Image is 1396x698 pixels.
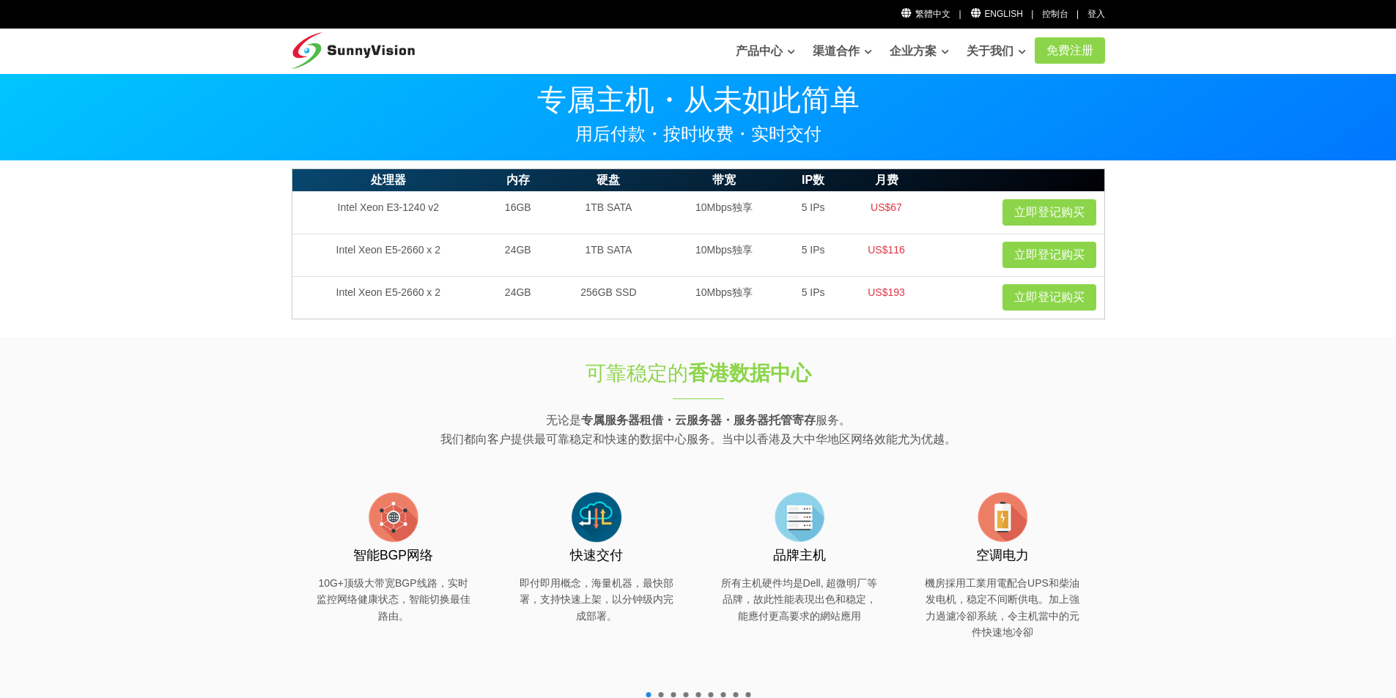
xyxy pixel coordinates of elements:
[813,37,872,66] a: 渠道合作
[720,546,879,565] h3: 品牌主机
[581,414,816,426] strong: 专属服务器租借・云服务器・服务器托管寄存
[844,191,928,234] td: US$67
[844,169,928,192] th: 月费
[1002,199,1096,226] a: 立即登记购买
[517,546,676,565] h3: 快速交付
[782,191,844,234] td: 5 IPs
[314,546,473,565] h3: 智能BGP网络
[567,488,626,546] img: flat-cloud-in-out.png
[782,234,844,276] td: 5 IPs
[1035,37,1105,64] a: 免费注册
[292,191,484,234] td: Intel Xeon E3-1240 v2
[484,169,551,192] th: 内存
[666,276,783,319] td: 10Mbps独享
[844,234,928,276] td: US$116
[970,9,1023,19] a: English
[923,575,1082,641] p: 機房採用工業用電配合UPS和柴油发电机，稳定不间断供电。加上強力過濾冷卻系統，令主机當中的元件快速地冷卻
[959,7,961,21] li: |
[292,234,484,276] td: Intel Xeon E5-2660 x 2
[551,276,665,319] td: 256GB SSD
[551,169,665,192] th: 硬盘
[666,169,783,192] th: 带宽
[292,125,1105,143] p: 用后付款・按时收费・实时交付
[720,575,879,624] p: 所有主机硬件均是Dell, 超微明厂等品牌，故此性能表現出色和稳定，能應付更高要求的網站應用
[1031,7,1033,21] li: |
[517,575,676,624] p: 即付即用概念，海量机器，最快部署，支持快速上架，以分钟级内完成部署。
[782,276,844,319] td: 5 IPs
[292,85,1105,114] p: 专属主机・从未如此简单
[1042,9,1068,19] a: 控制台
[666,234,783,276] td: 10Mbps独享
[967,37,1026,66] a: 关于我们
[890,37,949,66] a: 企业方案
[551,191,665,234] td: 1TB SATA
[292,169,484,192] th: 处理器
[484,191,551,234] td: 16GB
[551,234,665,276] td: 1TB SATA
[736,37,795,66] a: 产品中心
[666,191,783,234] td: 10Mbps独享
[292,411,1105,448] p: 无论是 服务。 我们都向客户提供最可靠稳定和快速的数据中心服务。当中以香港及大中华地区网络效能尤为优越。
[782,169,844,192] th: IP数
[1076,7,1079,21] li: |
[688,362,811,385] strong: 香港数据中心
[1087,9,1105,19] a: 登入
[484,276,551,319] td: 24GB
[364,488,423,546] img: flat-internet.png
[314,575,473,624] p: 10G+顶级大带宽BGP线路，实时监控网络健康状态，智能切换最佳路由。
[770,488,829,546] img: flat-server-alt.png
[844,276,928,319] td: US$193
[292,276,484,319] td: Intel Xeon E5-2660 x 2
[1002,242,1096,268] a: 立即登记购买
[973,488,1032,546] img: flat-battery.png
[484,234,551,276] td: 24GB
[901,9,951,19] a: 繁體中文
[454,359,942,387] h1: 可靠稳定的
[923,546,1082,565] h3: 空调电力
[1002,284,1096,311] a: 立即登记购买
